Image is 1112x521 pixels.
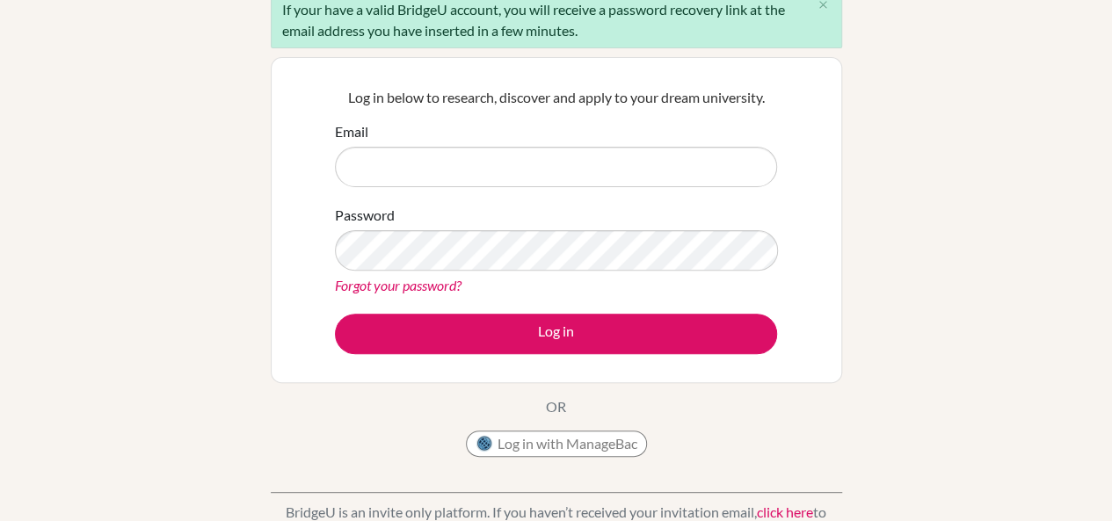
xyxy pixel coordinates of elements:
label: Email [335,121,368,142]
button: Log in [335,314,777,354]
p: OR [546,396,566,417]
button: Log in with ManageBac [466,431,647,457]
a: Forgot your password? [335,277,462,293]
p: Log in below to research, discover and apply to your dream university. [335,87,777,108]
a: click here [757,503,813,520]
label: Password [335,205,395,226]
